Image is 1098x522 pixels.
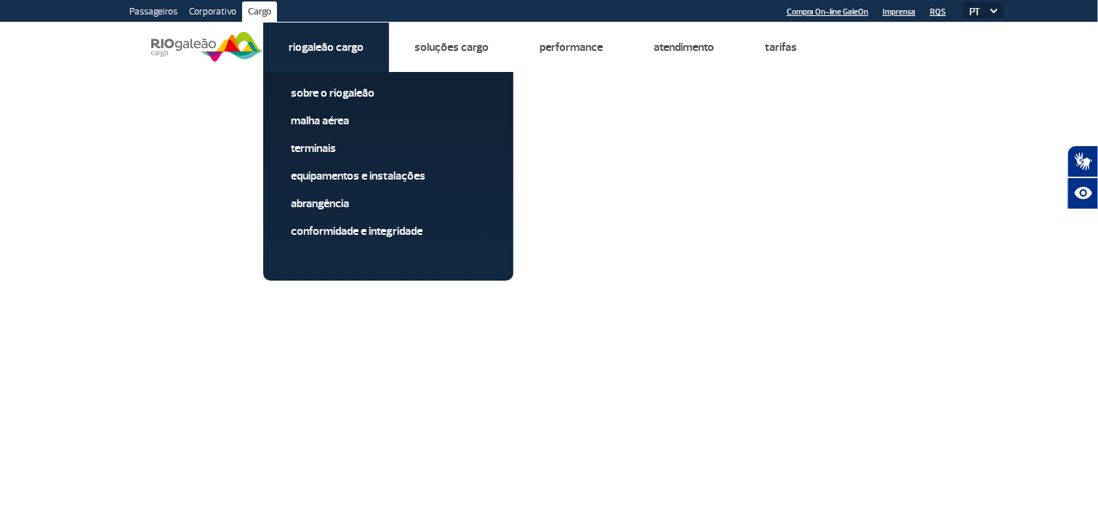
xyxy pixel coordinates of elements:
[883,7,915,17] a: Imprensa
[124,1,183,25] a: Passageiros
[1067,145,1098,177] button: Abrir tradutor de língua de sinais.
[654,40,714,55] a: Atendimento
[291,113,486,129] a: Malha Aérea
[291,196,486,212] a: Abrangência
[183,1,242,25] a: Corporativo
[540,40,603,55] a: Performance
[289,40,364,55] a: Riogaleão Cargo
[291,85,486,101] a: Sobre o RIOgaleão
[1067,177,1098,209] button: Abrir recursos assistivos.
[765,40,797,55] a: Tarifas
[291,168,486,184] a: Equipamentos e Instalações
[414,40,489,55] a: Soluções Cargo
[291,223,486,239] a: Conformidade e Integridade
[242,1,277,25] a: Cargo
[787,7,868,17] a: Compra On-line GaleOn
[1067,145,1098,209] div: Plugin de acessibilidade da Hand Talk.
[291,140,486,156] a: Terminais
[930,7,946,17] a: RQS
